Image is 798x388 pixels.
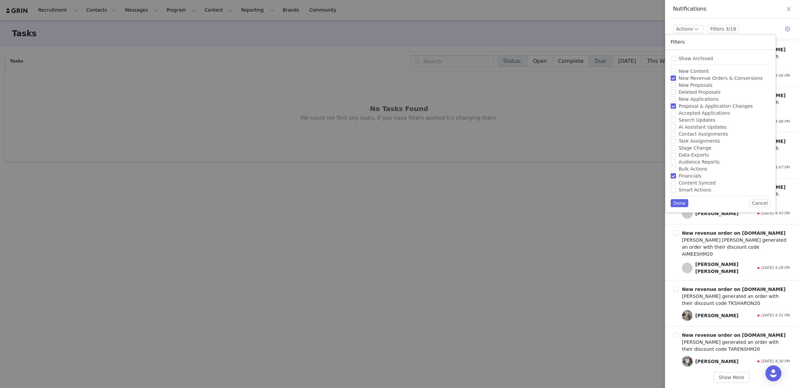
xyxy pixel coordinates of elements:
span: [DATE] 4:38 PM [761,265,790,271]
b: New revenue order on [DOMAIN_NAME] [682,332,786,338]
b: New revenue order on [DOMAIN_NAME] [682,230,786,236]
img: 829f1e2a-ec2a-4beb-a307-b283bc8ef16c.jpg [682,356,693,367]
b: New revenue order on [DOMAIN_NAME] [682,47,786,52]
div: [PERSON_NAME] [PERSON_NAME] generated an order with their discount code AIMEESHM20 [682,237,790,258]
div: Notifications [673,5,790,13]
b: New revenue order on [DOMAIN_NAME] [682,185,786,190]
div: Open Intercom Messenger [765,365,781,381]
button: Actions [673,25,704,33]
div: [PERSON_NAME] [695,210,738,217]
span: Oxzonna Lewis [682,208,693,219]
b: New revenue order on [DOMAIN_NAME] [682,287,786,292]
button: Show More [714,372,750,383]
span: [DATE] 4:31 PM [761,313,790,319]
div: [PERSON_NAME] [695,312,738,319]
span: [DATE] 4:30 PM [761,359,790,364]
span: Sharon Stevens [682,310,693,321]
div: [PERSON_NAME] generated an order with their discount code TARENSHM20 [682,339,790,353]
button: Filters 3/18 [708,25,739,33]
b: New revenue order on [DOMAIN_NAME] [682,139,786,144]
b: New revenue order on [DOMAIN_NAME] [682,93,786,98]
div: [PERSON_NAME] [695,358,738,365]
span: Aimee Michelle [682,263,693,273]
div: [PERSON_NAME] [PERSON_NAME] [695,261,756,275]
div: [PERSON_NAME] generated an order with their discount code TKSHARON20 [682,293,790,307]
i: icon: close [786,6,791,12]
img: e288f8c2-3a82-4492-9ac5-fc3fa292ec7c--s.jpg [682,310,693,321]
span: [DATE] 4:43 PM [761,211,790,216]
span: Taren Walsh [682,356,693,367]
